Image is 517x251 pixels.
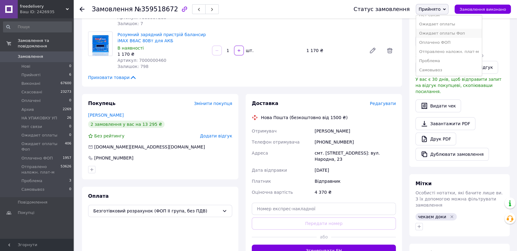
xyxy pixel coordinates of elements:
[415,133,456,145] a: Друк PDF
[21,133,58,138] span: Ожидает оплаты
[416,66,482,75] li: Самовывоз
[18,210,34,215] span: Покупці
[21,164,61,175] span: Отправлено наложн. плат-м
[415,53,483,58] span: Запит на відгук про компанію
[313,148,397,165] div: смт. [STREET_ADDRESS]: вул. Народна, 23
[304,46,364,55] div: 1 170 ₴
[21,124,42,129] span: Нет связи
[370,101,396,106] span: Редагувати
[449,214,454,219] svg: Видалити мітку
[21,178,42,184] span: Проблема
[69,124,71,129] span: 0
[63,155,71,161] span: 1957
[415,61,498,74] button: Скопіювати запит на відгук
[94,155,134,161] div: [PHONE_NUMBER]
[252,203,396,215] input: Номер експрес-накладної
[252,129,277,133] span: Отримувач
[252,179,271,184] span: Платник
[117,51,207,57] div: 1 170 ₴
[244,47,254,54] div: шт.
[317,234,331,240] span: або
[117,32,206,43] a: Розумний зарядний пристрій балансир iMAX B6AC 80Вт для АКБ
[117,46,144,51] span: В наявності
[3,21,72,32] input: Пошук
[313,137,397,148] div: [PHONE_NUMBER]
[69,72,71,78] span: 6
[88,100,116,106] span: Покупець
[416,56,482,66] li: Проблема
[252,151,268,155] span: Адреса
[117,15,166,20] span: Артикул: 7000007280
[65,141,71,152] span: 406
[69,64,71,69] span: 0
[418,214,446,219] span: чекаєм доки
[415,35,448,47] a: WhatsApp
[20,4,66,9] span: freedelivery
[67,115,71,121] span: 26
[94,144,205,149] span: [DOMAIN_NAME][EMAIL_ADDRESS][DOMAIN_NAME]
[88,74,137,81] span: Приховати товари
[69,98,71,103] span: 0
[415,190,503,208] span: Особисті нотатки, які бачите лише ви. З їх допомогою можна фільтрувати замовлення
[88,32,112,56] img: Розумний зарядний пристрій балансир iMAX B6AC 80Вт для АКБ
[21,155,53,161] span: Оплачено ФОП
[88,121,165,128] div: 2 замовлення у вас на 13 295 ₴
[366,44,379,57] a: Редагувати
[117,58,166,63] span: Артикул: 7000000460
[194,101,232,106] span: Змінити покупця
[69,133,71,138] span: 0
[20,9,73,15] div: Ваш ID: 2426935
[21,72,40,78] span: Прийняті
[200,133,232,138] span: Додати відгук
[415,77,501,94] span: У вас є 30 днів, щоб відправити запит на відгук покупцеві, скопіювавши посилання.
[416,29,482,38] li: Ожидает оплаты Фоп
[61,81,71,86] span: 67600
[459,7,506,12] span: Замовлення виконано
[252,190,293,195] span: Оціночна вартість
[21,115,57,121] span: НА УПАКОВКУ УП
[384,44,396,57] span: Видалити
[21,141,65,152] span: Ожидает оплаты Фоп
[252,168,287,173] span: Дата відправки
[313,125,397,137] div: [PERSON_NAME]
[416,47,482,56] li: Отправлено наложн. плат-м
[61,89,71,95] span: 23273
[416,38,482,47] li: Оплачено ФОП
[252,100,278,106] span: Доставка
[69,187,71,192] span: 0
[88,113,124,118] a: [PERSON_NAME]
[18,54,43,59] span: Замовлення
[93,208,220,214] span: Безготівковий розрахунок (ФОП ІІ група, без ПДВ)
[313,176,397,187] div: Відправник
[18,200,47,205] span: Повідомлення
[418,7,441,12] span: Прийнято
[18,38,73,49] span: Замовлення та повідомлення
[313,187,397,198] div: 4 370 ₴
[21,64,30,69] span: Нові
[80,6,84,12] div: Повернутися назад
[135,6,178,13] span: №359518672
[117,64,148,69] span: Залишок: 798
[259,114,349,121] div: Нова Пошта (безкоштовно від 1500 ₴)
[252,140,299,144] span: Телефон отримувача
[313,165,397,176] div: [DATE]
[69,178,71,184] span: 3
[21,81,40,86] span: Виконані
[63,107,71,112] span: 2269
[94,133,125,138] span: Без рейтингу
[88,193,109,199] span: Оплата
[416,20,482,29] li: Ожидает оплаты
[354,6,410,12] div: Статус замовлення
[455,5,511,14] button: Замовлення виконано
[21,107,34,112] span: Архив
[61,164,71,175] span: 53626
[415,99,461,112] button: Видати чек
[21,187,44,192] span: Самовывоз
[92,6,133,13] span: Замовлення
[21,89,42,95] span: Скасовані
[117,21,143,26] span: Залишок: 7
[21,98,41,103] span: Оплачені
[415,117,475,130] a: Завантажити PDF
[415,181,432,186] span: Мітки
[415,148,489,161] button: Дублювати замовлення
